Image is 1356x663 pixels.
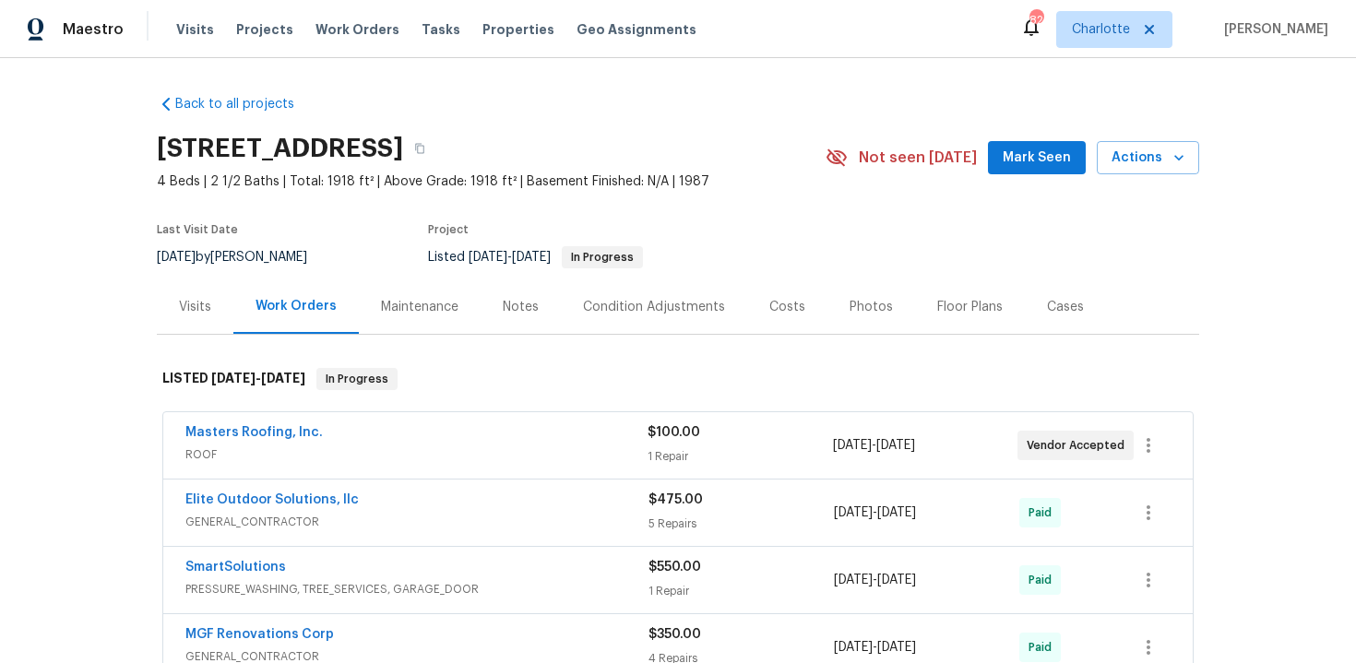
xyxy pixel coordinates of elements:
[877,506,916,519] span: [DATE]
[859,148,977,167] span: Not seen [DATE]
[211,372,305,385] span: -
[157,139,403,158] h2: [STREET_ADDRESS]
[583,298,725,316] div: Condition Adjustments
[648,426,700,439] span: $100.00
[648,493,703,506] span: $475.00
[482,20,554,39] span: Properties
[157,246,329,268] div: by [PERSON_NAME]
[648,628,701,641] span: $350.00
[1029,571,1059,589] span: Paid
[648,447,832,466] div: 1 Repair
[157,349,1199,408] div: LISTED [DATE]-[DATE]In Progress
[1029,503,1059,522] span: Paid
[850,298,893,316] div: Photos
[315,20,399,39] span: Work Orders
[236,20,293,39] span: Projects
[503,298,539,316] div: Notes
[318,370,396,388] span: In Progress
[834,638,916,657] span: -
[63,20,124,39] span: Maestro
[469,251,507,264] span: [DATE]
[157,172,826,191] span: 4 Beds | 2 1/2 Baths | Total: 1918 ft² | Above Grade: 1918 ft² | Basement Finished: N/A | 1987
[877,641,916,654] span: [DATE]
[1027,436,1132,455] span: Vendor Accepted
[648,582,834,600] div: 1 Repair
[179,298,211,316] div: Visits
[162,368,305,390] h6: LISTED
[564,252,641,263] span: In Progress
[877,574,916,586] span: [DATE]
[1029,638,1059,657] span: Paid
[469,251,551,264] span: -
[834,503,916,522] span: -
[256,297,337,315] div: Work Orders
[185,580,648,598] span: PRESSURE_WASHING, TREE_SERVICES, GARAGE_DOOR
[176,20,214,39] span: Visits
[834,574,873,586] span: [DATE]
[185,513,648,531] span: GENERAL_CONTRACTOR
[937,298,1003,316] div: Floor Plans
[185,628,334,641] a: MGF Renovations Corp
[648,515,834,533] div: 5 Repairs
[211,372,256,385] span: [DATE]
[422,23,460,36] span: Tasks
[185,426,323,439] a: Masters Roofing, Inc.
[381,298,458,316] div: Maintenance
[648,561,701,574] span: $550.00
[1047,298,1084,316] div: Cases
[833,439,872,452] span: [DATE]
[157,251,196,264] span: [DATE]
[157,224,238,235] span: Last Visit Date
[834,571,916,589] span: -
[157,95,334,113] a: Back to all projects
[876,439,915,452] span: [DATE]
[577,20,696,39] span: Geo Assignments
[1112,147,1184,170] span: Actions
[769,298,805,316] div: Costs
[403,132,436,165] button: Copy Address
[428,251,643,264] span: Listed
[261,372,305,385] span: [DATE]
[988,141,1086,175] button: Mark Seen
[185,561,286,574] a: SmartSolutions
[185,445,648,464] span: ROOF
[834,506,873,519] span: [DATE]
[1003,147,1071,170] span: Mark Seen
[834,641,873,654] span: [DATE]
[833,436,915,455] span: -
[1217,20,1328,39] span: [PERSON_NAME]
[185,493,359,506] a: Elite Outdoor Solutions, llc
[1072,20,1130,39] span: Charlotte
[1097,141,1199,175] button: Actions
[428,224,469,235] span: Project
[1029,11,1042,30] div: 82
[512,251,551,264] span: [DATE]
